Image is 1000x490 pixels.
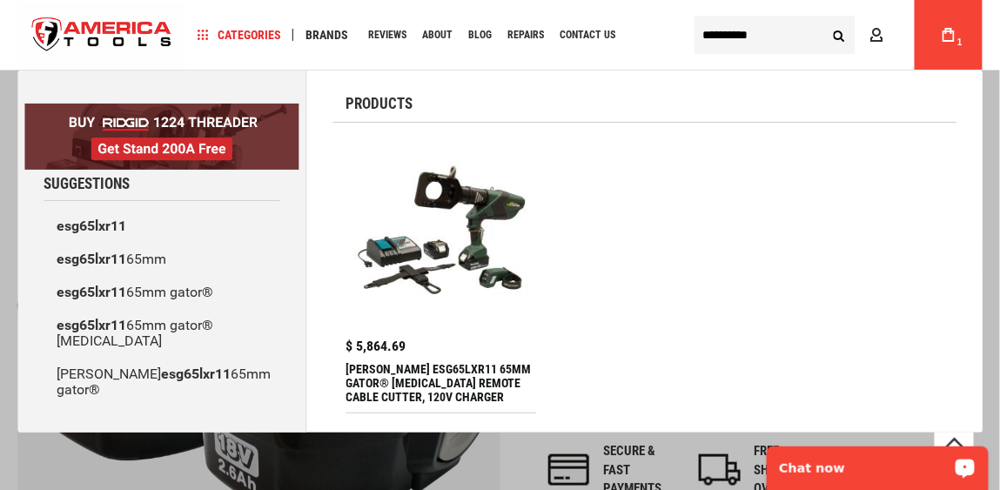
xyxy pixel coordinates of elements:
[44,276,280,309] a: esg65lxr1165mm gator®
[346,97,413,111] span: Products
[17,3,186,68] img: America Tools
[500,23,552,47] a: Repairs
[44,210,280,243] a: esg65lxr11
[24,104,299,170] img: BOGO: Buy RIDGID® 1224 Threader, Get Stand 200A Free!
[552,23,623,47] a: Contact Us
[355,144,528,318] img: GREENLEE ESG65LXR11 65MM GATOR® GUILLOTINE REMOTE CABLE CUTTER, 120V CHARGER
[507,30,544,40] span: Repairs
[422,30,453,40] span: About
[957,37,963,47] span: 1
[198,29,281,41] span: Categories
[57,251,126,267] b: esg65lxr11
[44,358,280,406] a: [PERSON_NAME]esg65lxr1165mm gator®
[161,366,231,382] b: esg65lxr11
[44,243,280,276] a: esg65lxr1165mm
[57,317,126,333] b: esg65lxr11
[560,30,615,40] span: Contact Us
[822,18,856,51] button: Search
[360,23,414,47] a: Reviews
[44,309,280,358] a: esg65lxr1165mm gator® [MEDICAL_DATA]
[468,30,492,40] span: Blog
[24,104,299,117] a: BOGO: Buy RIDGID® 1224 Threader, Get Stand 200A Free!
[57,284,126,300] b: esg65lxr11
[460,23,500,47] a: Blog
[305,29,348,41] span: Brands
[298,23,356,47] a: Brands
[44,177,130,191] span: Suggestions
[17,3,186,68] a: store logo
[368,30,406,40] span: Reviews
[755,435,1000,490] iframe: LiveChat chat widget
[57,218,126,234] b: esg65lxr11
[346,339,406,353] span: $ 5,864.69
[346,362,537,404] div: GREENLEE ESG65LXR11 65MM GATOR® GUILLOTINE REMOTE CABLE CUTTER, 120V CHARGER
[414,23,460,47] a: About
[190,23,289,47] a: Categories
[346,136,537,413] a: GREENLEE ESG65LXR11 65MM GATOR® GUILLOTINE REMOTE CABLE CUTTER, 120V CHARGER $ 5,864.69 [PERSON_N...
